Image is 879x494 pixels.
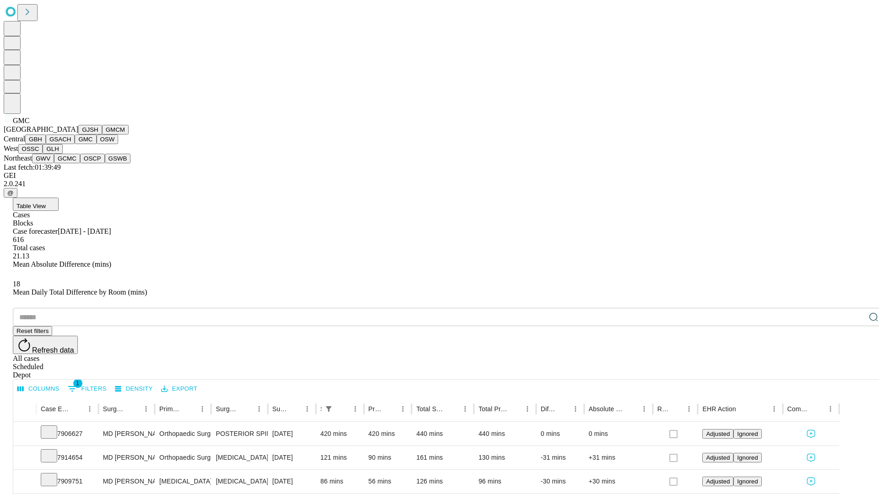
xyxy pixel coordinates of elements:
button: Export [159,382,200,396]
span: 1 [73,379,82,388]
button: Sort [670,403,683,415]
button: Menu [253,403,266,415]
div: Total Scheduled Duration [416,405,445,413]
span: Ignored [737,478,758,485]
button: Reset filters [13,326,52,336]
button: Sort [336,403,349,415]
span: Northeast [4,154,32,162]
button: Menu [83,403,96,415]
button: GCMC [54,154,80,163]
div: Primary Service [159,405,182,413]
button: GSWB [105,154,131,163]
span: [GEOGRAPHIC_DATA] [4,125,78,133]
div: 130 mins [478,446,532,469]
button: Ignored [733,429,761,439]
span: Adjusted [706,478,730,485]
button: GBH [25,134,46,144]
div: [MEDICAL_DATA] [159,470,206,493]
span: Ignored [737,430,758,437]
span: [DATE] - [DATE] [58,227,111,235]
button: Expand [18,450,32,466]
div: 7909751 [41,470,94,493]
button: Menu [683,403,695,415]
div: [DATE] [272,446,311,469]
div: MD [PERSON_NAME] [PERSON_NAME] Md [103,446,150,469]
span: Refresh data [32,346,74,354]
div: Surgery Name [216,405,239,413]
button: Adjusted [702,477,733,486]
button: Sort [737,403,750,415]
button: Menu [396,403,409,415]
span: Case forecaster [13,227,58,235]
button: Menu [569,403,582,415]
button: GLH [43,144,62,154]
button: Menu [349,403,362,415]
div: POSTERIOR SPINE SEGMENTAL INSTRUMENTATION 13 OR MORE PSF [216,422,263,446]
button: Refresh data [13,336,78,354]
button: GWV [32,154,54,163]
div: GEI [4,172,875,180]
div: [DATE] [272,422,311,446]
span: Mean Absolute Difference (mins) [13,260,111,268]
button: Expand [18,426,32,442]
div: [MEDICAL_DATA] LESS THAN 50SQ CM [216,470,263,493]
button: Adjusted [702,429,733,439]
button: Menu [301,403,314,415]
span: GMC [13,117,29,124]
button: GJSH [78,125,102,134]
span: @ [7,189,14,196]
span: 21.13 [13,252,29,260]
div: Absolute Difference [589,405,624,413]
div: 121 mins [320,446,359,469]
span: 616 [13,236,24,243]
button: OSCP [80,154,105,163]
div: Orthopaedic Surgery [159,422,206,446]
div: -31 mins [541,446,580,469]
span: Table View [16,203,46,209]
button: Density [113,382,155,396]
button: Menu [768,403,781,415]
div: 56 mins [369,470,407,493]
button: Sort [240,403,253,415]
button: Table View [13,198,59,211]
button: Menu [196,403,209,415]
div: 420 mins [369,422,407,446]
div: 440 mins [416,422,469,446]
button: Menu [459,403,472,415]
span: Mean Daily Total Difference by Room (mins) [13,288,147,296]
div: 7906627 [41,422,94,446]
div: Case Epic Id [41,405,70,413]
button: Sort [446,403,459,415]
button: Menu [824,403,837,415]
div: Orthopaedic Surgery [159,446,206,469]
button: Select columns [15,382,62,396]
button: Menu [521,403,534,415]
div: 96 mins [478,470,532,493]
span: 18 [13,280,20,288]
span: Total cases [13,244,45,252]
span: Reset filters [16,328,49,334]
div: 86 mins [320,470,359,493]
button: GMC [75,134,96,144]
div: [MEDICAL_DATA] DRAINAGE DEEP [MEDICAL_DATA] POSTERIOR [MEDICAL_DATA] SPINE [216,446,263,469]
button: Ignored [733,477,761,486]
button: Expand [18,474,32,490]
div: +30 mins [589,470,648,493]
button: OSSC [18,144,43,154]
div: Scheduled In Room Duration [320,405,321,413]
div: Comments [787,405,810,413]
button: Sort [288,403,301,415]
button: Sort [384,403,396,415]
span: Ignored [737,454,758,461]
div: Total Predicted Duration [478,405,507,413]
button: Sort [625,403,638,415]
div: Surgery Date [272,405,287,413]
button: Sort [508,403,521,415]
span: Adjusted [706,454,730,461]
div: 420 mins [320,422,359,446]
div: Difference [541,405,555,413]
span: Adjusted [706,430,730,437]
button: GSACH [46,134,75,144]
div: 7914654 [41,446,94,469]
div: +31 mins [589,446,648,469]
